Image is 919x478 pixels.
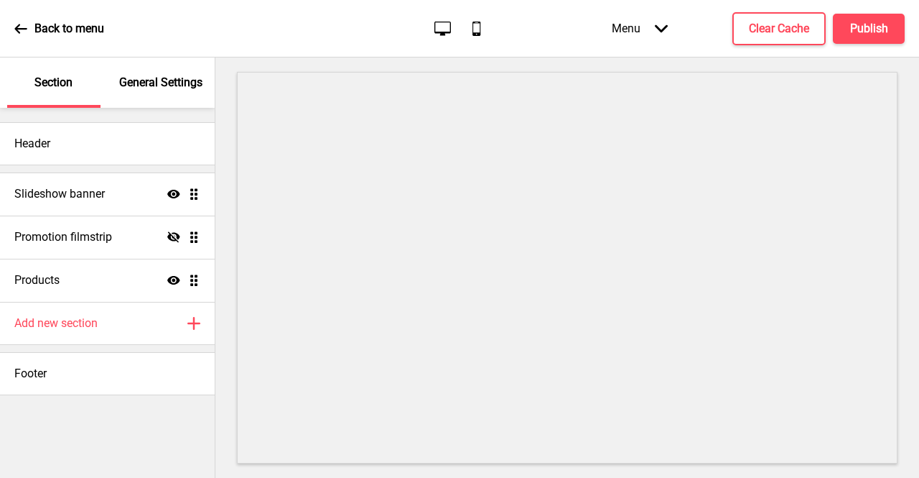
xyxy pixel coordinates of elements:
div: Menu [597,7,682,50]
h4: Footer [14,366,47,382]
h4: Promotion filmstrip [14,229,112,245]
h4: Header [14,136,50,152]
button: Publish [833,14,905,44]
p: Back to menu [34,21,104,37]
h4: Publish [850,21,888,37]
h4: Products [14,272,60,288]
h4: Add new section [14,316,98,331]
h4: Clear Cache [749,21,809,37]
button: Clear Cache [732,12,826,45]
p: Section [34,75,73,91]
h4: Slideshow banner [14,186,105,202]
a: Back to menu [14,9,104,48]
p: General Settings [119,75,202,91]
